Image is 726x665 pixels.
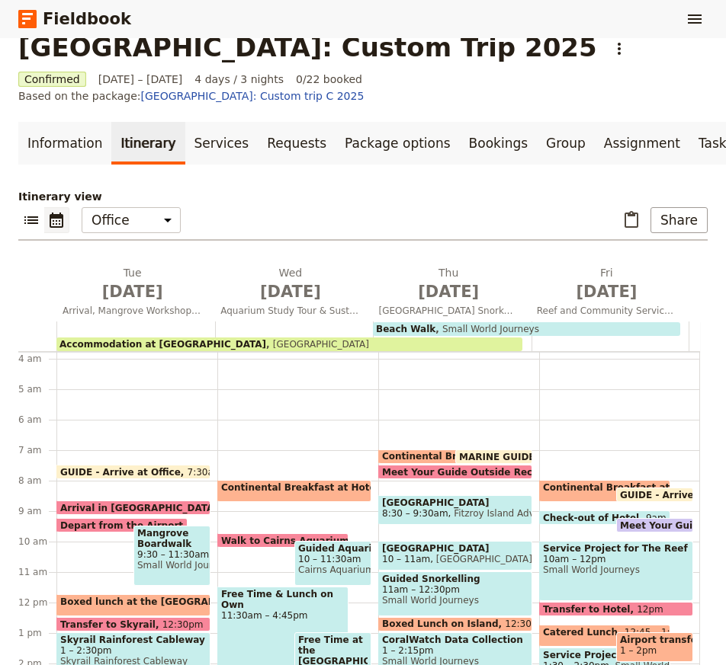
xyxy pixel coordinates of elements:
span: CoralWatch Data Collection [382,635,528,645]
div: Meet Your Guide Outside Reception & Depart [378,465,532,479]
div: Service Project for The Reef10am – 12pmSmall World Journeys [539,541,693,601]
span: 10 – 11am [382,554,430,564]
span: Confirmed [18,72,86,87]
span: [DATE] [379,280,519,303]
div: 6 am [18,414,56,426]
div: 5 am [18,383,56,395]
div: 11 am [18,566,56,578]
button: Tue [DATE]Arrival, Mangrove Workshop & Rainforest Cableway [56,265,214,321]
span: Small World Journeys [382,595,528,606]
a: Services [185,122,259,165]
span: Based on the package: [18,88,364,104]
h2: Tue [63,265,202,303]
button: Actions [606,36,632,62]
span: Small World Journeys [435,324,539,334]
p: Itinerary view [18,189,708,204]
a: Bookings [460,122,537,165]
span: Skyrail Rainforest Cableway [60,635,207,645]
span: 0/22 booked [296,72,362,87]
span: 10am – 12pm [543,554,689,564]
span: 12:45 – 1:30pm [625,627,696,644]
div: Continental Breakfast at Hotel [378,449,509,464]
span: 1 – 2:30pm [60,645,207,656]
span: Small World Journeys [543,564,689,575]
span: 1 – 2:15pm [382,645,528,656]
button: Wed [DATE]Aquarium Study Tour & Sustainability Workshop [214,265,372,321]
button: Fri [DATE]Reef and Community Service Projects & Departure [531,265,689,321]
span: 1 – 2pm [620,645,657,656]
span: Catered Lunch [543,627,625,638]
span: Small World Journeys [137,560,207,571]
button: Calendar view [44,207,69,233]
span: 10 – 11:30am [298,554,368,564]
a: Fieldbook [18,6,131,32]
span: Continental Breakfast at Hotel [382,451,547,462]
span: Airport transfer [620,635,689,645]
span: 12:30 – 1pm [505,619,562,629]
span: 8:30 – 9:30am [382,508,448,519]
span: Guided Snorkelling [382,574,528,584]
div: Guided Snorkelling11am – 12:30pmSmall World Journeys [378,571,532,616]
span: Cairns Aquarium [298,564,368,575]
div: Boxed lunch at the [GEOGRAPHIC_DATA] [56,594,210,616]
span: [GEOGRAPHIC_DATA] [430,554,532,564]
div: [GEOGRAPHIC_DATA]10 – 11am[GEOGRAPHIC_DATA] [378,541,532,571]
span: 9:30 – 11:30am [137,549,207,560]
span: [GEOGRAPHIC_DATA] [266,339,369,350]
span: 7:30am [188,467,223,477]
span: [DATE] [63,280,202,303]
span: Boxed lunch at the [GEOGRAPHIC_DATA] [60,596,275,607]
span: Beach Walk [376,324,435,334]
span: Guided Aquarium Study Tour [298,543,368,554]
button: Thu [DATE][GEOGRAPHIC_DATA] Snorkelling & [GEOGRAPHIC_DATA] [373,265,531,321]
div: Depart from the Airport [56,518,188,532]
div: GUIDE - Arrive at Office [616,488,693,502]
div: Accommodation at [GEOGRAPHIC_DATA][GEOGRAPHIC_DATA]Beach WalkSmall World Journeys [56,321,689,351]
a: Itinerary [111,122,185,165]
span: MARINE GUIDES - Arrive at Office [459,452,637,462]
div: Catered Lunch12:45 – 1:30pm [539,625,670,647]
span: 4 days / 3 nights [194,72,284,87]
span: 12pm [637,604,663,614]
span: [DATE] – [DATE] [98,72,183,87]
span: [GEOGRAPHIC_DATA] [382,497,528,508]
h2: Wed [220,265,360,303]
span: Boxed Lunch on Island [382,619,505,629]
div: Transfer to Skyrail12:30pm [56,617,210,631]
span: GUIDE - Arrive at Office [60,467,188,477]
span: [GEOGRAPHIC_DATA] Snorkelling & [GEOGRAPHIC_DATA] [373,305,525,317]
div: Boxed Lunch on Island12:30 – 1pm [378,617,532,631]
h2: Fri [537,265,676,303]
div: Continental Breakfast at Hotel [539,480,670,502]
div: [GEOGRAPHIC_DATA]8:30 – 9:30amFitzroy Island Adventures [378,495,532,525]
span: Transfer to Hotel [543,604,637,614]
a: Assignment [595,122,689,165]
span: Continental Breakfast at Hotel [221,482,386,493]
h2: Thu [379,265,519,303]
span: Depart from the Airport [60,520,190,530]
div: Mangrove Boardwalk Workshop & Clean up9:30 – 11:30amSmall World Journeys [133,526,210,586]
span: [DATE] [220,280,360,303]
a: Requests [258,122,336,165]
span: Fitzroy Island Adventures [448,508,570,519]
a: Information [18,122,111,165]
a: Group [537,122,595,165]
div: 9 am [18,505,56,517]
span: Mangrove Boardwalk Workshop & Clean up [137,528,207,549]
div: Guided Aquarium Study Tour10 – 11:30amCairns Aquarium [294,541,371,586]
div: 4 am [18,353,56,365]
span: Check-out of Hotel [543,513,646,523]
div: Meet Your Guide in Reception & Depart [616,518,693,532]
div: Continental Breakfast at Hotel [217,480,371,502]
span: Reef and Community Service Projects & Departure [531,305,683,317]
div: 7 am [18,444,56,456]
div: MARINE GUIDES - Arrive at Office [455,449,532,464]
span: Arrival in [GEOGRAPHIC_DATA] [60,503,225,513]
div: Beach WalkSmall World Journeys [373,322,680,336]
span: Meet Your Guide Outside Reception & Depart [382,467,622,477]
button: List view [18,207,44,233]
div: 10 am [18,536,56,548]
div: Transfer to Hotel12pm [539,602,693,616]
div: 8 am [18,475,56,487]
span: Transfer to Skyrail [60,619,162,629]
